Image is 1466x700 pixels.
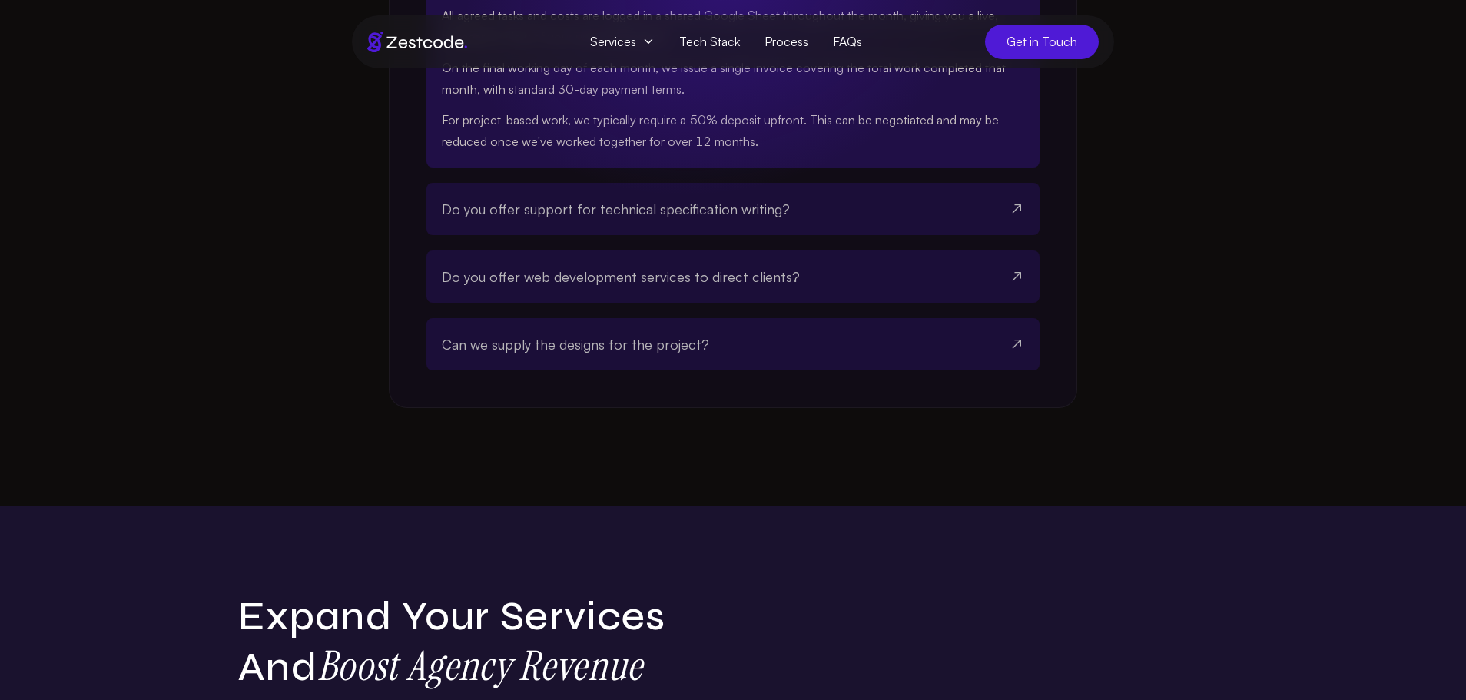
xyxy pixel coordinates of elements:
button: Can we supply the designs for the project? [442,318,1024,370]
a: Get in Touch [985,25,1099,59]
span: Do you offer support for technical specification writing? [442,198,790,220]
span: Can we supply the designs for the project? [442,333,709,355]
button: Do you offer support for technical specification writing? [442,183,1024,235]
strong: Boost Agency Revenue [317,639,643,692]
span: Services [578,28,667,56]
p: All agreed tasks and costs are logged in a shared Google Sheet throughout the month, giving you a... [442,5,1024,48]
a: FAQs [821,28,874,56]
p: For project-based work, we typically require a 50% deposit upfront. This can be negotiated and ma... [442,109,1024,152]
p: On the final working day of each month, we issue a single invoice covering the total work complet... [442,57,1024,100]
a: Tech Stack [667,28,752,56]
a: Process [752,28,821,56]
button: Do you offer web development services to direct clients? [442,250,1024,303]
h2: Expand Your Services and [238,592,718,692]
img: Brand logo of zestcode digital [367,32,467,52]
span: Do you offer web development services to direct clients? [442,266,800,287]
